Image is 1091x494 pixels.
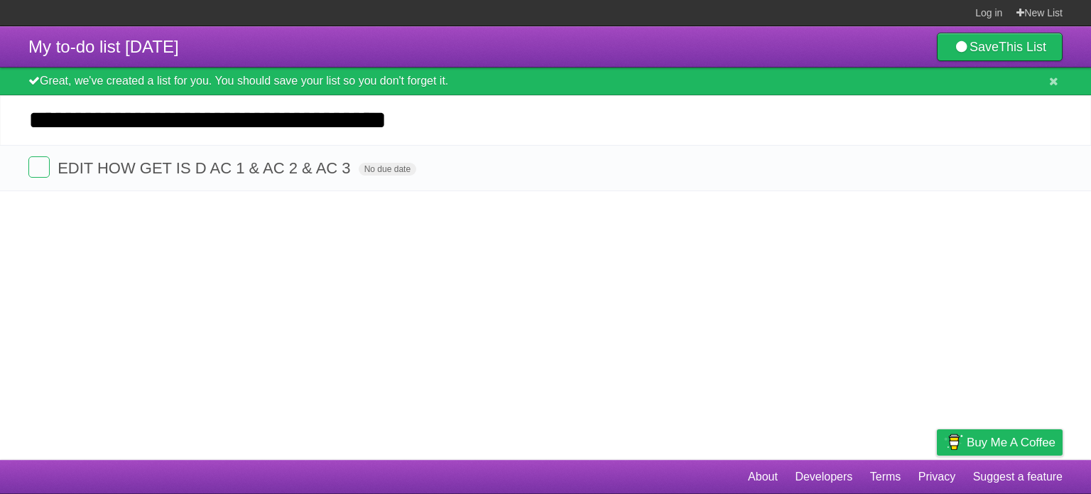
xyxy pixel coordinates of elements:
[870,463,901,490] a: Terms
[937,33,1063,61] a: SaveThis List
[967,430,1055,455] span: Buy me a coffee
[359,163,416,176] span: No due date
[58,159,354,177] span: EDIT HOW GET IS D AC 1 & AC 2 & AC 3
[28,156,50,178] label: Done
[937,429,1063,456] a: Buy me a coffee
[999,40,1046,54] b: This List
[795,463,852,490] a: Developers
[918,463,955,490] a: Privacy
[748,463,778,490] a: About
[944,430,963,454] img: Buy me a coffee
[28,37,179,56] span: My to-do list [DATE]
[973,463,1063,490] a: Suggest a feature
